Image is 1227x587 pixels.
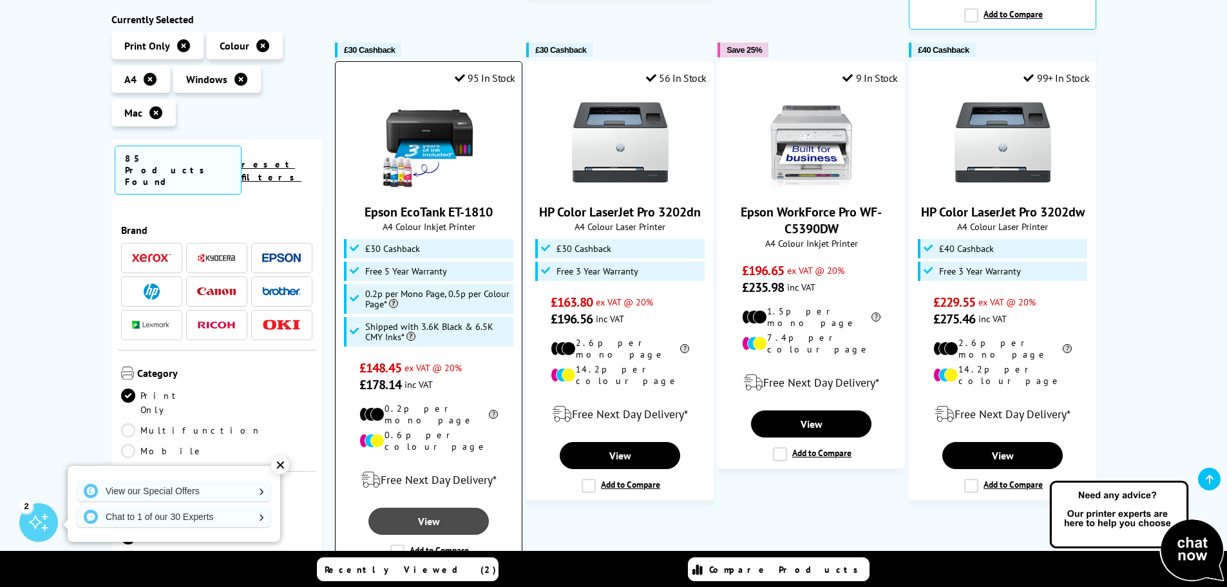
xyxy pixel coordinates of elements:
[262,320,301,331] img: OKI
[978,296,1036,308] span: ex VAT @ 20%
[77,506,271,527] a: Chat to 1 of our 30 Experts
[727,45,762,55] span: Save 25%
[921,204,1085,220] a: HP Color LaserJet Pro 3202dw
[725,237,898,249] span: A4 Colour Inkjet Printer
[1047,479,1227,584] img: Open Live Chat window
[964,8,1043,23] label: Add to Compare
[533,396,707,432] div: modal_delivery
[933,337,1072,360] li: 2.6p per mono page
[725,365,898,401] div: modal_delivery
[742,305,880,329] li: 1.5p per mono page
[933,294,975,311] span: £229.55
[688,557,870,581] a: Compare Products
[124,106,142,119] span: Mac
[271,456,289,474] div: ✕
[787,281,815,293] span: inc VAT
[121,367,134,380] img: Category
[404,361,462,374] span: ex VAT @ 20%
[365,204,493,220] a: Epson EcoTank ET-1810
[526,43,593,57] button: £30 Cashback
[197,287,236,296] img: Canon
[751,410,871,438] a: View
[572,94,669,191] img: HP Color LaserJet Pro 3202dn
[1023,72,1089,84] div: 99+ In Stock
[121,224,313,236] span: Brand
[132,317,171,333] a: Lexmark
[359,403,498,426] li: 0.2p per mono page
[365,289,511,309] span: 0.2p per Mono Page, 0.5p per Colour Page*
[551,363,689,387] li: 14.2p per colour page
[365,266,447,276] span: Free 5 Year Warranty
[582,479,660,493] label: Add to Compare
[365,244,420,254] span: £30 Cashback
[197,322,236,329] img: Ricoh
[535,45,586,55] span: £30 Cashback
[359,376,401,393] span: £178.14
[763,94,860,191] img: Epson WorkForce Pro WF-C5390DW
[916,396,1089,432] div: modal_delivery
[773,447,851,461] label: Add to Compare
[359,360,401,376] span: £148.45
[942,442,1062,469] a: View
[325,564,497,575] span: Recently Viewed (2)
[787,264,844,276] span: ex VAT @ 20%
[381,94,477,191] img: Epson EcoTank ET-1810
[842,72,898,84] div: 9 In Stock
[709,564,865,575] span: Compare Products
[404,378,433,390] span: inc VAT
[342,220,515,233] span: A4 Colour Inkjet Printer
[939,244,994,254] span: £40 Cashback
[551,311,593,327] span: £196.56
[132,322,171,329] img: Lexmark
[556,244,611,254] span: £30 Cashback
[551,337,689,360] li: 2.6p per mono page
[718,43,768,57] button: Save 25%
[742,279,784,296] span: £235.98
[197,284,236,300] a: Canon
[317,557,499,581] a: Recently Viewed (2)
[909,43,975,57] button: £40 Cashback
[596,296,653,308] span: ex VAT @ 20%
[572,180,669,193] a: HP Color LaserJet Pro 3202dn
[144,284,160,300] img: HP
[741,204,882,237] a: Epson WorkForce Pro WF-C5390DW
[19,499,33,513] div: 2
[344,45,395,55] span: £30 Cashback
[262,284,301,300] a: Brother
[763,180,860,193] a: Epson WorkForce Pro WF-C5390DW
[197,250,236,266] a: Kyocera
[186,73,227,86] span: Windows
[933,363,1072,387] li: 14.2p per colour page
[220,39,249,52] span: Colour
[262,250,301,266] a: Epson
[365,322,511,342] span: Shipped with 3.6K Black & 6.5K CMY Inks*
[933,311,975,327] span: £275.46
[964,479,1043,493] label: Add to Compare
[335,43,401,57] button: £30 Cashback
[916,220,1089,233] span: A4 Colour Laser Printer
[455,72,515,84] div: 95 In Stock
[132,254,171,263] img: Xerox
[124,73,137,86] span: A4
[978,313,1007,325] span: inc VAT
[342,462,515,498] div: modal_delivery
[742,262,784,279] span: £196.65
[111,13,323,26] div: Currently Selected
[359,429,498,452] li: 0.6p per colour page
[390,544,469,559] label: Add to Compare
[124,39,170,52] span: Print Only
[955,180,1051,193] a: HP Color LaserJet Pro 3202dw
[381,180,477,193] a: Epson EcoTank ET-1810
[596,313,624,325] span: inc VAT
[556,266,638,276] span: Free 3 Year Warranty
[132,284,171,300] a: HP
[132,250,171,266] a: Xerox
[939,266,1021,276] span: Free 3 Year Warranty
[742,332,880,355] li: 7.4p per colour page
[242,159,301,183] a: reset filters
[646,72,707,84] div: 56 In Stock
[121,444,217,458] a: Mobile
[918,45,969,55] span: £40 Cashback
[121,389,217,417] a: Print Only
[955,94,1051,191] img: HP Color LaserJet Pro 3202dw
